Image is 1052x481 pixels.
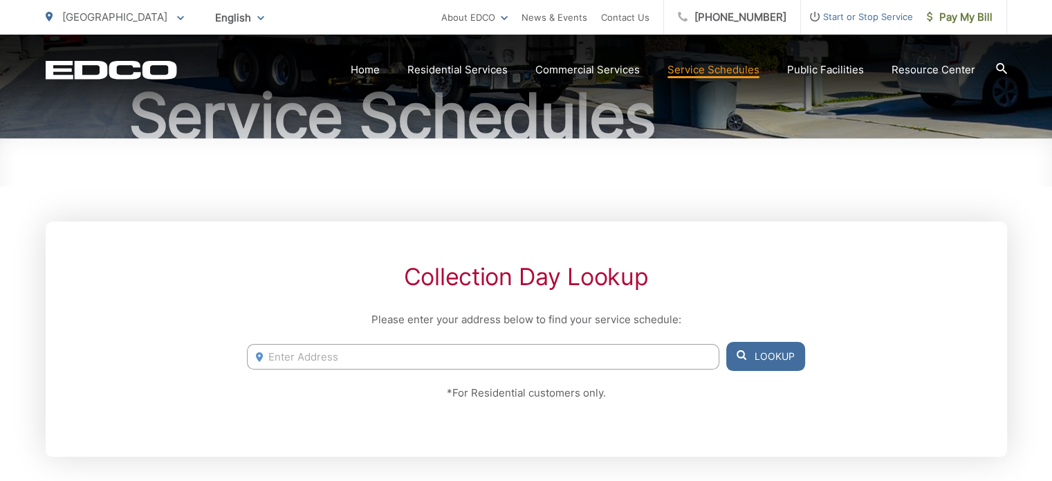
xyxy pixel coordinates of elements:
[247,263,804,291] h2: Collection Day Lookup
[407,62,508,78] a: Residential Services
[247,385,804,401] p: *For Residential customers only.
[205,6,275,30] span: English
[726,342,805,371] button: Lookup
[535,62,640,78] a: Commercial Services
[667,62,759,78] a: Service Schedules
[927,9,993,26] span: Pay My Bill
[247,344,719,370] input: Enter Address
[46,60,177,80] a: EDCD logo. Return to the homepage.
[522,9,587,26] a: News & Events
[787,62,864,78] a: Public Facilities
[351,62,380,78] a: Home
[601,9,649,26] a: Contact Us
[247,311,804,328] p: Please enter your address below to find your service schedule:
[892,62,975,78] a: Resource Center
[46,82,1007,151] h1: Service Schedules
[441,9,508,26] a: About EDCO
[62,10,167,24] span: [GEOGRAPHIC_DATA]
